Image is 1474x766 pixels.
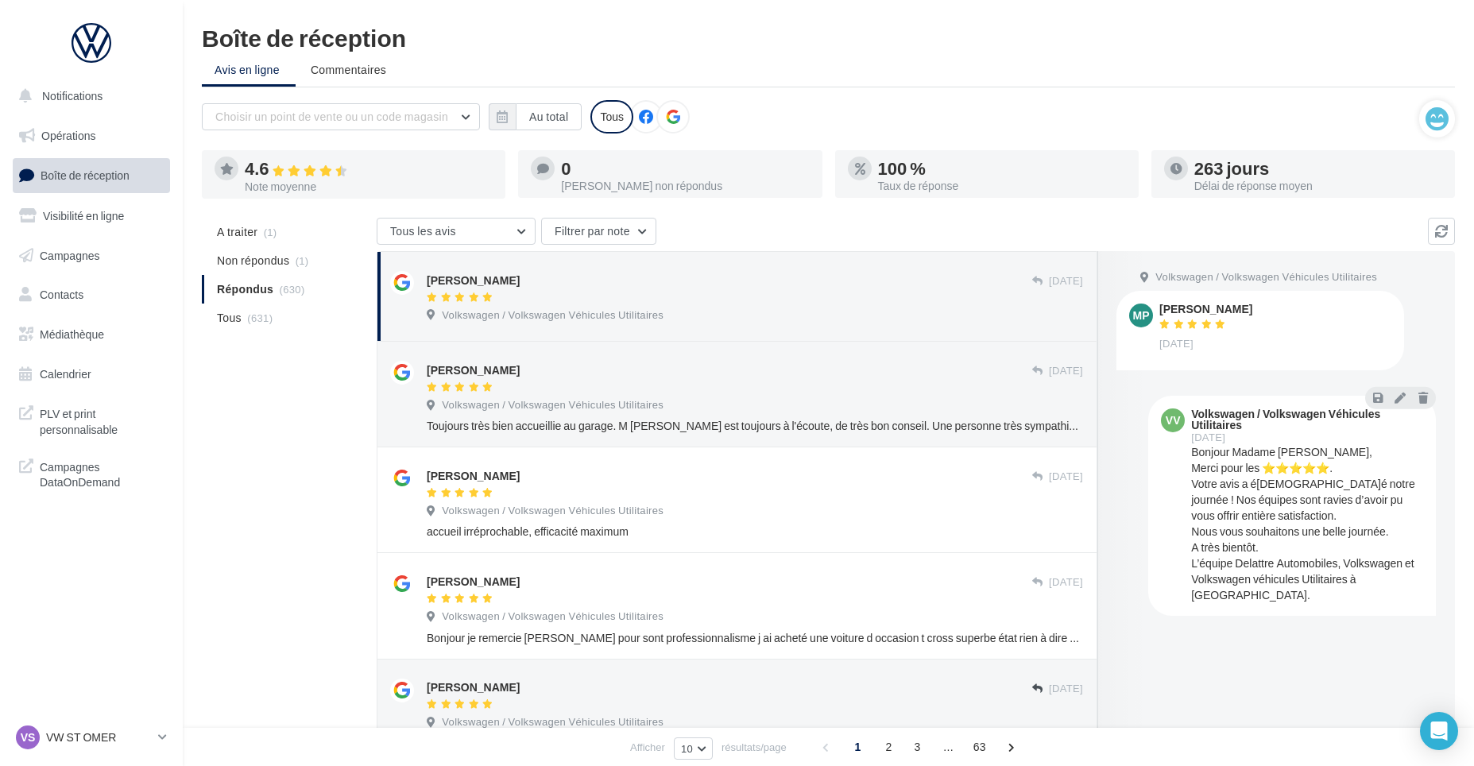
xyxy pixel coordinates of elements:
div: 0 [561,160,809,177]
span: [DATE] [1159,337,1194,351]
span: Volkswagen / Volkswagen Véhicules Utilitaires [1155,270,1377,284]
a: Campagnes DataOnDemand [10,450,173,497]
a: Médiathèque [10,318,173,351]
div: Délai de réponse moyen [1194,180,1442,191]
span: [DATE] [1049,364,1083,378]
span: Afficher [630,740,665,755]
div: 263 jours [1194,160,1442,177]
span: Visibilité en ligne [43,209,124,222]
span: Boîte de réception [41,168,130,182]
span: Opérations [41,129,95,142]
span: Non répondus [217,253,289,269]
div: Open Intercom Messenger [1420,712,1458,750]
span: [DATE] [1049,575,1083,590]
div: Boîte de réception [202,25,1455,49]
div: Taux de réponse [878,180,1126,191]
span: Commentaires [311,62,386,78]
span: Volkswagen / Volkswagen Véhicules Utilitaires [442,715,663,729]
div: Bonjour je remercie [PERSON_NAME] pour sont professionnalisme j ai acheté une voiture d occasion ... [427,630,1083,646]
a: Opérations [10,119,173,153]
span: Notifications [42,89,103,103]
button: Au total [516,103,582,130]
span: Choisir un point de vente ou un code magasin [215,110,448,123]
span: mp [1133,308,1150,323]
div: [PERSON_NAME] [427,679,520,695]
a: Contacts [10,278,173,311]
span: Tous [217,310,242,326]
span: ... [936,734,961,760]
div: [PERSON_NAME] [427,362,520,378]
span: Volkswagen / Volkswagen Véhicules Utilitaires [442,308,663,323]
div: Volkswagen / Volkswagen Véhicules Utilitaires [1191,408,1420,431]
span: Tous les avis [390,224,456,238]
span: [DATE] [1191,432,1225,443]
a: PLV et print personnalisable [10,397,173,443]
span: [DATE] [1049,274,1083,288]
button: Choisir un point de vente ou un code magasin [202,103,480,130]
span: 2 [876,734,902,760]
span: (631) [247,311,273,324]
span: Contacts [40,288,83,301]
span: 3 [905,734,930,760]
a: Boîte de réception [10,158,173,192]
span: PLV et print personnalisable [40,403,164,437]
span: VS [21,729,36,745]
p: VW ST OMER [46,729,152,745]
button: Filtrer par note [541,218,656,245]
div: [PERSON_NAME] [1159,304,1252,315]
span: Volkswagen / Volkswagen Véhicules Utilitaires [442,398,663,412]
span: Volkswagen / Volkswagen Véhicules Utilitaires [442,609,663,624]
span: Campagnes [40,248,100,261]
a: VS VW ST OMER [13,722,170,752]
span: Médiathèque [40,327,104,341]
span: [DATE] [1049,682,1083,696]
div: Note moyenne [245,181,493,192]
a: Calendrier [10,358,173,391]
span: 63 [967,734,992,760]
span: Calendrier [40,367,91,381]
div: Toujours très bien accueillie au garage. M [PERSON_NAME] est toujours à l'écoute, de très bon con... [427,418,1083,434]
span: VV [1166,412,1181,428]
button: Au total [489,103,582,130]
div: Tous [590,100,633,133]
span: A traiter [217,224,257,240]
span: 10 [681,742,693,755]
button: 10 [674,737,713,760]
span: (1) [264,226,277,238]
button: Tous les avis [377,218,536,245]
div: accueil irréprochable, efficacité maximum [427,524,1083,540]
span: 1 [845,734,871,760]
div: 4.6 [245,160,493,178]
div: [PERSON_NAME] [427,468,520,484]
span: [DATE] [1049,470,1083,484]
span: Volkswagen / Volkswagen Véhicules Utilitaires [442,504,663,518]
div: [PERSON_NAME] [427,273,520,288]
div: 100 % [878,160,1126,177]
div: [PERSON_NAME] [427,574,520,590]
button: Notifications [10,79,167,113]
div: [PERSON_NAME] non répondus [561,180,809,191]
span: (1) [296,254,309,267]
span: résultats/page [722,740,787,755]
div: Bonjour Madame [PERSON_NAME], Merci pour les ⭐⭐⭐⭐⭐. Votre avis a é[DEMOGRAPHIC_DATA]é notre journ... [1191,444,1423,603]
span: Campagnes DataOnDemand [40,456,164,490]
a: Campagnes [10,239,173,273]
a: Visibilité en ligne [10,199,173,233]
